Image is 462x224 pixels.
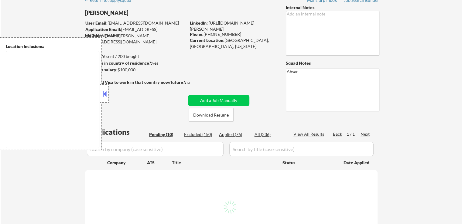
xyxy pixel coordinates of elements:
[172,160,277,166] div: Title
[85,20,108,25] strong: User Email:
[190,32,204,37] strong: Phone:
[107,160,147,166] div: Company
[282,157,335,168] div: Status
[344,160,370,166] div: Date Applied
[85,67,186,73] div: $100,000
[190,31,276,37] div: [PHONE_NUMBER]
[347,131,361,137] div: 1 / 1
[219,131,249,137] div: Applied (76)
[85,26,186,38] div: [EMAIL_ADDRESS][DOMAIN_NAME]
[85,20,186,26] div: [EMAIL_ADDRESS][DOMAIN_NAME]
[190,37,276,49] div: [GEOGRAPHIC_DATA], [GEOGRAPHIC_DATA], [US_STATE]
[185,79,203,85] div: no
[85,9,210,17] div: [PERSON_NAME]
[255,131,285,137] div: All (236)
[85,60,152,66] strong: Can work in country of residence?:
[85,60,184,66] div: yes
[85,33,186,45] div: [PERSON_NAME][EMAIL_ADDRESS][DOMAIN_NAME]
[85,33,117,38] strong: Mailslurp Email:
[87,142,224,156] input: Search by company (case sensitive)
[293,131,326,137] div: View All Results
[190,20,254,32] a: [URL][DOMAIN_NAME][PERSON_NAME]
[184,131,214,137] div: Excluded (150)
[147,160,172,166] div: ATS
[189,108,234,122] button: Download Resume
[333,131,343,137] div: Back
[190,38,224,43] strong: Current Location:
[188,95,249,106] button: Add a Job Manually
[6,43,99,49] div: Location Inclusions:
[85,80,186,85] strong: Will need Visa to work in that country now/future?:
[286,60,379,66] div: Squad Notes
[85,27,121,32] strong: Application Email:
[229,142,374,156] input: Search by title (case sensitive)
[87,128,147,136] div: Applications
[286,5,379,11] div: Internal Notes
[149,131,180,137] div: Pending (10)
[361,131,370,137] div: Next
[85,53,186,59] div: 76 sent / 200 bought
[190,20,208,25] strong: LinkedIn:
